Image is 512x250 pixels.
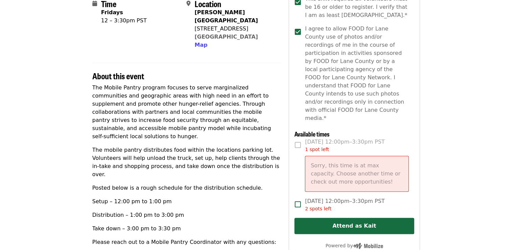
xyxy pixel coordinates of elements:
img: Powered by Mobilize [353,243,383,249]
p: Setup – 12:00 pm to 1:00 pm [92,197,281,206]
div: [STREET_ADDRESS] [195,25,275,33]
i: calendar icon [92,0,97,7]
span: [DATE] 12:00pm–3:30pm PST [305,138,408,197]
p: Take down – 3:00 pm to 3:30 pm [92,225,281,233]
p: Distribution – 1:00 pm to 3:00 pm [92,211,281,219]
div: 12 – 3:30pm PST [101,17,147,25]
button: Map [195,41,207,49]
span: Available times [294,129,330,138]
p: Please reach out to a Mobile Pantry Coordinator with any questions: [92,238,281,246]
i: map-marker-alt icon [186,0,191,7]
span: About this event [92,70,144,82]
span: 2 spots left [305,206,331,211]
button: Attend as Kait [294,218,414,234]
p: Sorry, this time is at max capacity. Choose another time or check out more opportunities! [311,162,403,186]
span: I agree to allow FOOD for Lane County use of photos and/or recordings of me in the course of part... [305,25,408,122]
strong: [PERSON_NAME][GEOGRAPHIC_DATA] [195,9,258,24]
span: [DATE] 12:00pm–3:30pm PST [305,197,384,212]
span: 1 spot left [305,147,329,152]
span: Map [195,42,207,48]
p: The mobile pantry distributes food within the locations parking lot. Volunteers will help unload ... [92,146,281,179]
span: Powered by [326,243,383,248]
p: The Mobile Pantry program focuses to serve marginalized communities and geographic areas with hig... [92,84,281,141]
a: [GEOGRAPHIC_DATA] [195,34,258,40]
strong: Fridays [101,9,123,16]
p: Posted below is a rough schedule for the distribution schedule. [92,184,281,192]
